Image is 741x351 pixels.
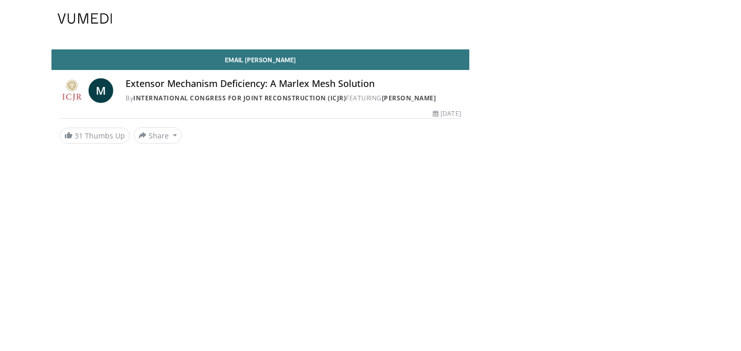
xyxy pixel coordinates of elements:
[58,13,112,24] img: VuMedi Logo
[433,109,461,118] div: [DATE]
[134,127,182,144] button: Share
[60,78,84,103] img: International Congress for Joint Reconstruction (ICJR)
[133,94,346,102] a: International Congress for Joint Reconstruction (ICJR)
[51,49,469,70] a: Email [PERSON_NAME]
[382,94,436,102] a: [PERSON_NAME]
[126,94,461,103] div: By FEATURING
[126,78,461,90] h4: Extensor Mechanism Deficiency: A Marlex Mesh Solution
[89,78,113,103] a: M
[75,131,83,141] span: 31
[60,128,130,144] a: 31 Thumbs Up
